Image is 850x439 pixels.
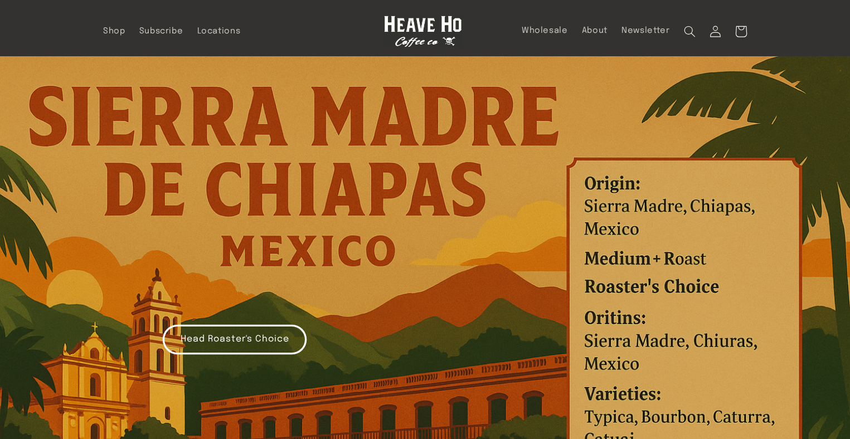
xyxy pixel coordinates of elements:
a: Shop [96,19,132,43]
a: About [575,18,614,43]
a: Wholesale [514,18,575,43]
span: About [582,26,608,36]
a: Head Roaster's Choice [163,325,307,354]
span: Shop [103,26,125,37]
summary: Search [677,18,702,44]
img: Heave Ho Coffee Co [384,16,462,47]
span: Wholesale [522,26,568,36]
a: Newsletter [615,18,677,43]
span: Subscribe [139,26,183,37]
a: Locations [190,19,247,43]
span: Locations [197,26,241,37]
span: Newsletter [621,26,669,36]
a: Subscribe [132,19,190,43]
